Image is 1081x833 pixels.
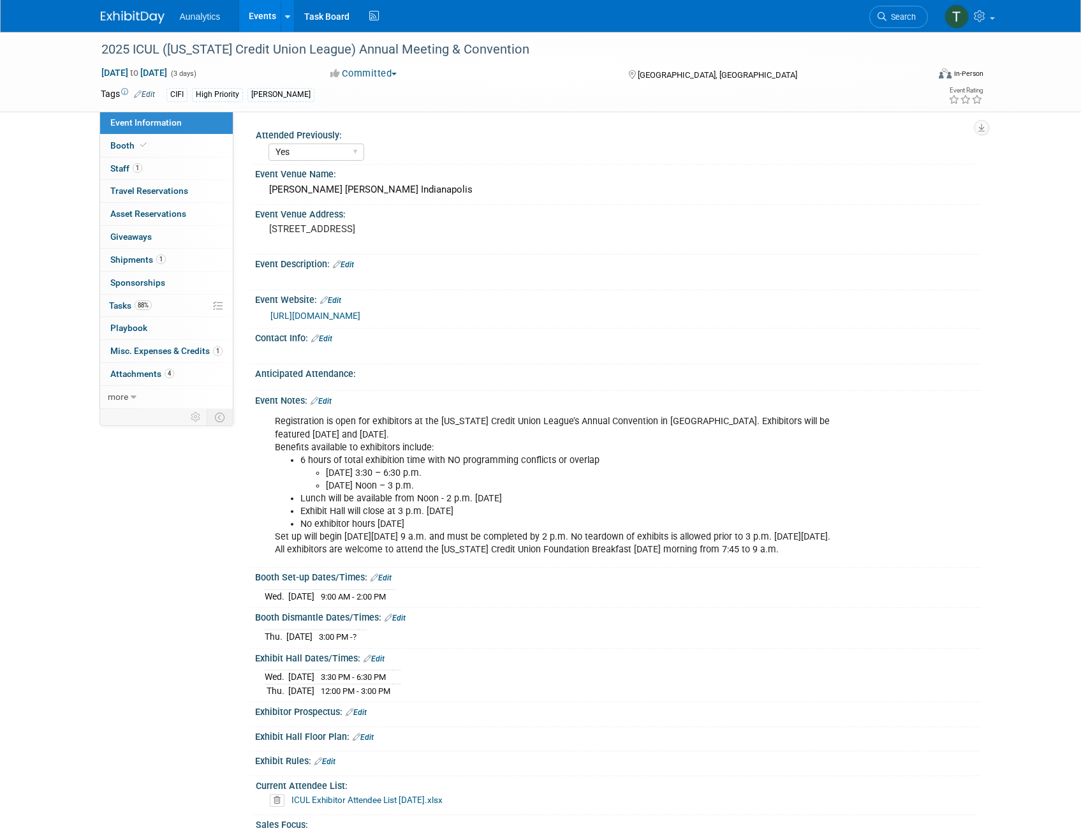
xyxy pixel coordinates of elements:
[270,796,290,805] a: Delete attachment?
[156,254,166,264] span: 1
[320,296,341,305] a: Edit
[346,708,367,717] a: Edit
[326,467,833,480] li: [DATE] 3:30 – 6:30 p.m.
[101,87,155,102] td: Tags
[255,649,981,665] div: Exhibit Hall Dates/Times:
[255,290,981,307] div: Event Website:
[256,126,975,142] div: Attended Previously:
[385,614,406,623] a: Edit
[100,180,233,202] a: Travel Reservations
[265,684,288,697] td: Thu.
[255,165,981,181] div: Event Venue Name:
[886,12,916,22] span: Search
[288,684,314,697] td: [DATE]
[192,88,243,101] div: High Priority
[255,205,981,221] div: Event Venue Address:
[256,776,975,792] div: Current Attendee List:
[255,608,981,624] div: Booth Dismantle Dates/Times:
[255,364,981,380] div: Anticipated Attendance:
[100,272,233,294] a: Sponsorships
[300,505,833,518] li: Exhibit Hall will close at 3 p.m. [DATE]
[321,686,390,696] span: 12:00 PM - 3:00 PM
[110,163,142,173] span: Staff
[100,135,233,157] a: Booth
[180,11,221,22] span: Aunalytics
[110,369,174,379] span: Attachments
[311,334,332,343] a: Edit
[100,317,233,339] a: Playbook
[110,346,223,356] span: Misc. Expenses & Credits
[100,203,233,225] a: Asset Reservations
[100,363,233,385] a: Attachments4
[300,454,833,492] li: 6 hours of total exhibition time with NO programming conflicts or overlap
[140,142,147,149] i: Booth reservation complete
[255,254,981,271] div: Event Description:
[110,323,147,333] span: Playbook
[255,568,981,584] div: Booth Set-up Dates/Times:
[869,6,928,28] a: Search
[110,209,186,219] span: Asset Reservations
[185,409,207,425] td: Personalize Event Tab Strip
[371,573,392,582] a: Edit
[300,492,833,505] li: Lunch will be available from Noon - 2 p.m. [DATE]
[286,630,313,643] td: [DATE]
[638,70,797,80] span: [GEOGRAPHIC_DATA], [GEOGRAPHIC_DATA]
[110,254,166,265] span: Shipments
[326,480,833,492] li: [DATE] Noon – 3 p.m.
[269,223,543,235] pre: [STREET_ADDRESS]
[207,409,233,425] td: Toggle Event Tabs
[165,369,174,378] span: 4
[100,386,233,408] a: more
[353,632,357,642] span: ?
[265,180,971,200] div: [PERSON_NAME] [PERSON_NAME] Indianapolis
[109,300,152,311] span: Tasks
[270,311,360,321] a: [URL][DOMAIN_NAME]
[213,346,223,356] span: 1
[288,589,314,603] td: [DATE]
[101,67,168,78] span: [DATE] [DATE]
[110,117,182,128] span: Event Information
[300,518,833,531] li: No exhibitor hours [DATE]
[255,702,981,719] div: Exhibitor Prospectus:
[288,670,314,684] td: [DATE]
[948,87,983,94] div: Event Rating
[945,4,969,29] img: Tim Killilea
[110,186,188,196] span: Travel Reservations
[247,88,314,101] div: [PERSON_NAME]
[265,630,286,643] td: Thu.
[265,589,288,603] td: Wed.
[291,795,443,805] a: ICUL Exhibitor Attendee List [DATE].xlsx
[333,260,354,269] a: Edit
[326,67,402,80] button: Committed
[853,66,984,85] div: Event Format
[110,277,165,288] span: Sponsorships
[256,815,975,831] div: Sales Focus:
[353,733,374,742] a: Edit
[133,163,142,173] span: 1
[108,392,128,402] span: more
[100,340,233,362] a: Misc. Expenses & Credits1
[101,11,165,24] img: ExhibitDay
[255,391,981,408] div: Event Notes:
[100,112,233,134] a: Event Information
[364,654,385,663] a: Edit
[319,632,357,642] span: 3:00 PM -
[100,295,233,317] a: Tasks88%
[314,757,335,766] a: Edit
[110,232,152,242] span: Giveaways
[128,68,140,78] span: to
[110,140,149,151] span: Booth
[255,328,981,345] div: Contact Info:
[166,88,188,101] div: CIFI
[266,409,841,563] div: Registration is open for exhibitors at the [US_STATE] Credit Union League’s Annual Convention in ...
[265,670,288,684] td: Wed.
[100,158,233,180] a: Staff1
[321,672,386,682] span: 3:30 PM - 6:30 PM
[939,68,952,78] img: Format-Inperson.png
[134,90,155,99] a: Edit
[100,226,233,248] a: Giveaways
[97,38,909,61] div: 2025 ICUL ([US_STATE] Credit Union League) Annual Meeting & Convention
[321,592,386,601] span: 9:00 AM - 2:00 PM
[953,69,983,78] div: In-Person
[255,751,981,768] div: Exhibit Rules:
